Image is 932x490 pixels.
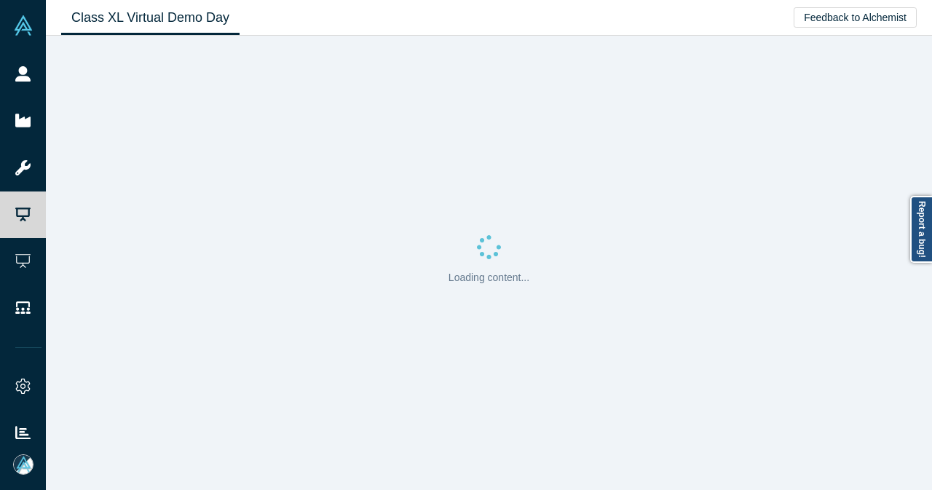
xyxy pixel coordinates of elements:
button: Feedback to Alchemist [794,7,917,28]
img: Alchemist Vault Logo [13,15,33,36]
a: Class XL Virtual Demo Day [61,1,240,35]
p: Loading content... [449,270,529,285]
img: Mia Scott's Account [13,454,33,475]
a: Report a bug! [910,196,932,263]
